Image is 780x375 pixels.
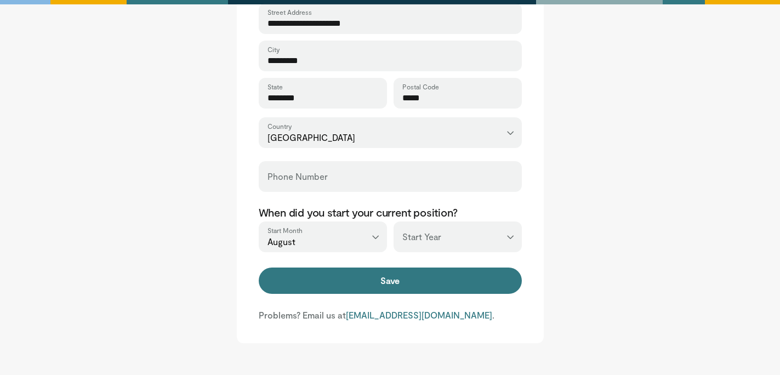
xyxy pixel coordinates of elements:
[259,309,522,321] p: Problems? Email us at .
[259,205,522,219] p: When did you start your current position?
[267,45,280,54] label: City
[259,268,522,294] button: Save
[346,310,492,320] a: [EMAIL_ADDRESS][DOMAIN_NAME]
[267,8,312,16] label: Street Address
[267,82,283,91] label: State
[402,82,439,91] label: Postal Code
[267,166,328,187] label: Phone Number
